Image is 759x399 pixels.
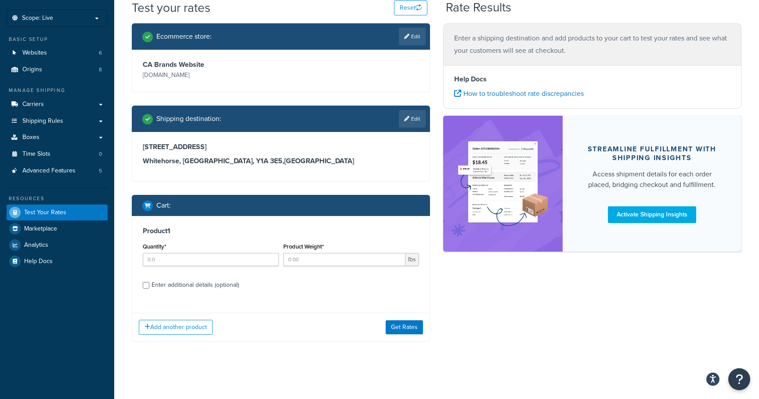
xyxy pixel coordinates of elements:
[454,32,730,57] p: Enter a shipping destination and add products to your cart to test your rates and see what your c...
[608,206,696,223] a: Activate Shipping Insights
[22,150,51,158] span: Time Slots
[143,243,166,250] label: Quantity*
[7,36,108,43] div: Basic Setup
[7,62,108,78] a: Origins8
[7,163,108,179] a: Advanced Features5
[728,368,750,390] button: Open Resource Center
[22,49,47,57] span: Websites
[456,129,549,238] img: feature-image-si-e24932ea9b9fcd0ff835db86be1ff8d589347e8876e1638d903ea230a36726be.png
[156,201,171,209] h2: Cart :
[283,253,406,266] input: 0.00
[584,145,720,162] div: Streamline Fulfillment with Shipping Insights
[7,146,108,162] a: Time Slots0
[7,146,108,162] li: Time Slots
[22,167,76,175] span: Advanced Features
[143,282,149,289] input: Enter additional details (optional)
[99,66,102,73] span: 8
[7,221,108,237] a: Marketplace
[7,195,108,202] div: Resources
[139,320,213,335] button: Add another product
[7,45,108,61] a: Websites6
[584,169,720,190] div: Access shipment details for each order placed, bridging checkout and fulfillment.
[446,1,511,15] h2: Rate Results
[22,117,63,125] span: Shipping Rules
[399,28,426,45] a: Edit
[99,150,102,158] span: 0
[7,205,108,220] a: Test Your Rates
[7,45,108,61] li: Websites
[99,167,102,175] span: 5
[22,15,53,22] span: Scope: Live
[99,49,102,57] span: 6
[22,101,44,108] span: Carriers
[7,87,108,94] div: Manage Shipping
[7,113,108,129] a: Shipping Rules
[143,157,419,165] h3: Whitehorse, [GEOGRAPHIC_DATA], Y1A 3E5 , [GEOGRAPHIC_DATA]
[22,66,42,73] span: Origins
[24,242,48,249] span: Analytics
[143,60,279,69] h3: CA Brands Website
[24,209,66,216] span: Test Your Rates
[7,129,108,146] a: Boxes
[394,0,427,15] button: Reset
[156,115,221,123] h2: Shipping destination :
[454,74,730,84] h4: Help Docs
[24,225,57,233] span: Marketplace
[143,143,419,151] h3: [STREET_ADDRESS]
[454,88,584,99] a: How to troubleshoot rate discrepancies
[7,62,108,78] li: Origins
[143,253,279,266] input: 0.0
[143,69,279,81] p: [DOMAIN_NAME]
[24,258,53,265] span: Help Docs
[7,253,108,269] a: Help Docs
[7,163,108,179] li: Advanced Features
[7,96,108,113] a: Carriers
[7,237,108,253] a: Analytics
[152,279,239,291] div: Enter additional details (optional)
[399,110,426,128] a: Edit
[386,320,423,334] button: Get Rates
[22,134,40,141] span: Boxes
[143,227,419,235] h3: Product 1
[156,33,212,40] h2: Ecommerce store :
[283,243,324,250] label: Product Weight*
[405,253,419,266] span: lbs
